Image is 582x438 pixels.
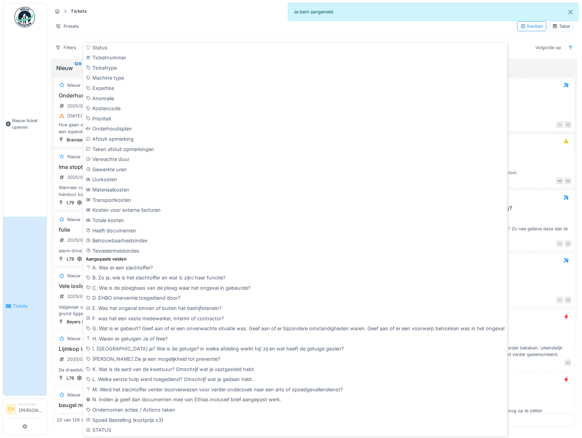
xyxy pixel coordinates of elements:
div: Nieuw [67,273,80,279]
div: N. Indien ja geef dan documenten mee van Ethias inclusief brief aangepast werk. [84,394,506,405]
div: Nieuw [67,392,80,398]
div: Nieuw [56,64,219,72]
div: Je bent aangemeld. [288,3,579,21]
div: Beyers Koffie [67,319,94,325]
div: Betrouwbaarheidsindex [84,235,506,246]
div: 2025/07/336/04441 [67,356,110,362]
div: Nieuw [67,216,80,223]
div: Branderij [67,137,85,143]
sup: 129 [74,64,81,72]
h3: Ima stopt niet op tijd [57,164,219,170]
div: Spoed Bestelling (kostprijs x3) [84,415,506,425]
div: Prioriteit [84,114,506,124]
div: GE [564,297,571,303]
div: 20 van 129 zichtbaar [57,417,100,423]
div: Onderhoudsplan [84,124,506,134]
div: L78 [67,256,74,262]
div: De draadstang is verwijderd [57,367,219,373]
div: Hoe gaan we dit regelen? [PERSON_NAME] wil voorlopig niet komen owv een lopende rechtzaak. Laatst... [57,122,219,135]
div: Aangepaste velden [84,256,506,262]
h3: Lijmkop is verzet [57,346,219,352]
div: Tickettype [84,63,506,73]
div: Afsluit opmerking [84,134,506,144]
div: Expertise [84,83,506,93]
div: Heeft documenten [84,226,506,236]
li: CV [6,404,16,414]
div: Nieuw [67,153,80,160]
div: Aanvrager [19,402,44,407]
div: Status [84,43,506,53]
div: Tevredenheidsindex [84,246,506,256]
strong: Tickets [68,8,90,14]
div: Totale kosten [84,215,506,226]
div: K. Wat is de aard van de kwetsuur? Omschrijf wat je vastgesteld hebt. [84,364,506,374]
div: D. EHBO interventie toegediend door? [84,293,506,303]
div: Uurkosten [84,174,506,185]
h3: Onderhoud Maxon brander Jupiter [57,92,219,99]
div: F. was het een vaste medewerker, Interim of contractor? [84,313,506,324]
div: Wanneer cobot transportbanden stoppen blijft ima MMP600 dozen geven, hierdoor komen deze achter e... [57,184,219,197]
div: L78 [67,375,74,381]
div: Taken afsluit opmerkingen [84,144,506,154]
div: GE [564,240,571,247]
h3: beugel maken om magazijn te fixeren [57,402,219,408]
div: E. Was het ongeval binnen of buiten het bedrijfsterrein? [84,303,506,313]
div: Presets [52,21,82,31]
div: Kanban [520,23,543,30]
h3: Vele losliggende kabels op de grond bij finance [57,283,219,289]
div: MD [556,177,563,184]
div: alarm drive deck movement , heb dit nog nooit gehad [57,247,219,254]
div: Ticketnummer [84,53,506,63]
div: GE [564,121,571,128]
div: 2025/07/336/04467 [67,103,110,109]
div: Nieuw [67,82,80,89]
div: Tabel [552,23,570,30]
div: [PERSON_NAME] Zie je een mogelijkheid tot preventie? [84,354,506,364]
div: Nieuw [67,335,80,342]
div: NV [564,359,571,366]
span: Tickets [13,303,44,309]
div: 2025/08/336/05843 [67,412,111,419]
div: Gewerkte uren [84,164,506,175]
div: LL [556,297,563,303]
h3: folie [57,227,219,233]
img: Badge_color-CXgf-gQk.svg [14,7,35,27]
div: Kostencode [84,103,506,114]
div: L. Welke eerste hulp werd toegediend? Omschrijf wat je gedaan hebt. [84,374,506,384]
div: Filters [52,43,79,53]
div: 2025/08/336/05841 [67,237,110,243]
div: B. Zo ja, wie is het slachtoffer en wat is zijn/ haar functie? [84,273,506,283]
li: [PERSON_NAME] [19,402,44,416]
button: Close [563,3,578,21]
div: Anomalie [84,93,506,104]
div: Verwachte duur [84,154,506,164]
div: I. [GEOGRAPHIC_DATA] ja? Wie is de getuige? in welke afdeling werkt hij/ zij en wat heeft de getu... [84,344,506,354]
div: LL [556,121,563,128]
div: G. Wat is er gebeurt? Geef aan of er een onverwachte situatie was. Geef aan of er bijzondere omst... [84,323,506,334]
div: H. Waren er getuigen Ja of Nee? [84,334,506,344]
span: Nieuw ticket openen [12,117,44,130]
div: Ondernomen acties / Actions taken [84,405,506,415]
div: MD [564,177,571,184]
div: M. Werd het slachtoffer verder doorverwezen voor verder onderzoek naar een arts of spoedgevallend... [84,384,506,395]
div: JV [556,240,563,247]
div: Kosten voor externe facturen [84,205,506,215]
div: Valgevaar omwille van vele netwerk- en voedingskabels die los op de grond liggen. Graag grijze pl... [57,304,219,317]
div: [DATE] [67,113,82,119]
div: STATUS [84,425,506,435]
div: Transportkosten [84,195,506,205]
div: 2025/08/336/05519 [67,293,110,300]
div: A. Was er een slachtoffer? [84,263,506,273]
div: Materiaalkosten [84,185,506,195]
div: C. Wie is de ploegbaas van de ploeg waar het ongeval in gebeurde? [84,283,506,293]
div: Machine type [84,73,506,83]
div: L79 [67,199,74,206]
div: 2025/05/336/03755 [67,174,111,181]
div: Volgorde op [532,43,564,53]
